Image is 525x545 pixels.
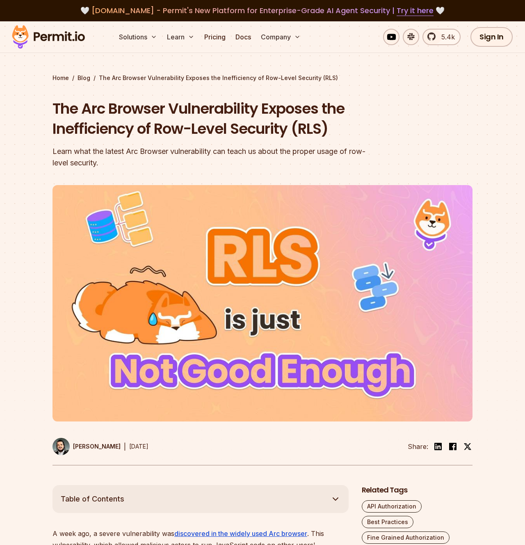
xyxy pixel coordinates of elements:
button: Table of Contents [52,485,349,513]
time: [DATE] [129,443,148,450]
button: Company [258,29,304,45]
img: linkedin [433,442,443,451]
a: Best Practices [362,516,413,528]
img: twitter [463,442,472,451]
a: [PERSON_NAME] [52,438,121,455]
div: 🤍 🤍 [20,5,505,16]
img: The Arc Browser Vulnerability Exposes the Inefficiency of Row-Level Security (RLS) [52,185,472,421]
span: Table of Contents [61,493,124,505]
a: Sign In [470,27,513,47]
a: Docs [232,29,254,45]
h1: The Arc Browser Vulnerability Exposes the Inefficiency of Row-Level Security (RLS) [52,98,367,139]
a: 5.4k [422,29,461,45]
span: [DOMAIN_NAME] - Permit's New Platform for Enterprise-Grade AI Agent Security | [91,5,434,16]
a: Home [52,74,69,82]
a: Try it here [397,5,434,16]
img: Gabriel L. Manor [52,438,70,455]
a: API Authorization [362,500,422,513]
a: Fine Grained Authorization [362,531,450,544]
img: Permit logo [8,23,89,51]
h2: Related Tags [362,485,472,495]
div: | [124,442,126,451]
img: facebook [448,442,458,451]
span: 5.4k [436,32,455,42]
a: Blog [78,74,90,82]
button: Learn [164,29,198,45]
a: discovered in the widely used Arc browser [174,529,307,538]
li: Share: [408,442,428,451]
div: / / [52,74,472,82]
a: Pricing [201,29,229,45]
div: Learn what the latest Arc Browser vulnerability can teach us about the proper usage of row-level ... [52,146,367,169]
button: Solutions [116,29,160,45]
p: [PERSON_NAME] [73,442,121,451]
